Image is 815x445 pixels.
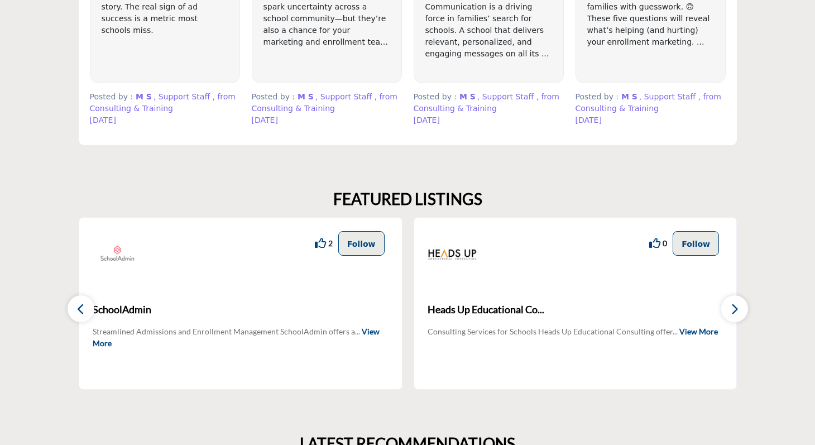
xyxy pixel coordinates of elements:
[621,92,629,101] span: M
[338,231,385,256] button: Follow
[136,92,143,101] span: M
[333,190,482,209] h2: FEATURED LISTINGS
[93,326,389,348] p: Streamlined Admissions and Enrollment Management SchoolAdmin offers a
[414,116,440,125] span: [DATE]
[93,302,389,317] span: SchoolAdmin
[428,231,478,281] img: Heads Up Educational Consulting
[428,302,723,317] span: Heads Up Educational Co...
[470,92,476,101] span: S
[146,92,152,101] span: S
[639,92,696,101] span: , Support Staff
[308,92,314,101] span: S
[632,92,637,101] span: S
[477,92,534,101] span: , Support Staff
[428,295,723,325] b: Heads Up Educational Consulting
[459,92,467,101] span: M
[663,237,667,249] span: 0
[93,231,143,281] img: SchoolAdmin
[414,91,564,114] p: Posted by :
[682,237,710,250] p: Follow
[154,92,210,101] span: , Support Staff
[679,327,718,336] a: View More
[298,92,305,101] span: M
[425,1,552,60] p: Communication is a driving force in families’ search for schools. A school that delivers relevant...
[673,327,678,336] span: ...
[252,116,278,125] span: [DATE]
[428,326,718,348] p: Consulting Services for Schools Heads Up Educational Consulting offer
[347,237,376,250] p: Follow
[315,92,372,101] span: , Support Staff
[90,116,116,125] span: [DATE]
[576,91,726,114] p: Posted by :
[576,116,602,125] span: [DATE]
[252,91,402,114] p: Posted by :
[328,237,333,249] span: 2
[93,295,389,325] a: SchoolAdmin
[673,231,719,256] button: Follow
[90,91,240,114] p: Posted by :
[355,327,360,336] span: ...
[428,295,723,325] a: Heads Up Educational Co...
